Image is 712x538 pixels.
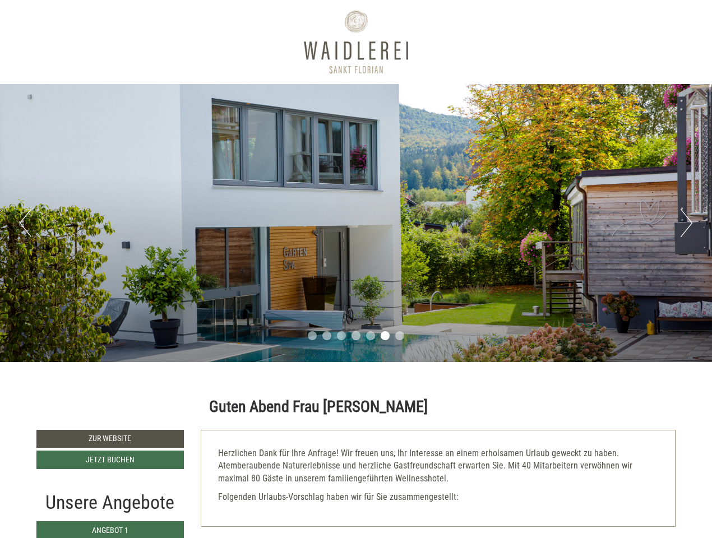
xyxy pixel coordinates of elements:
[209,398,428,416] h1: Guten Abend Frau [PERSON_NAME]
[36,489,184,516] div: Unsere Angebote
[36,430,184,448] a: Zur Website
[20,209,31,237] button: Previous
[36,451,184,469] a: Jetzt buchen
[218,447,659,486] p: Herzlichen Dank für Ihre Anfrage! Wir freuen uns, Ihr Interesse an einem erholsamen Urlaub geweck...
[681,209,692,237] button: Next
[92,526,128,535] span: Angebot 1
[218,491,659,504] p: Folgenden Urlaubs-Vorschlag haben wir für Sie zusammengestellt:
